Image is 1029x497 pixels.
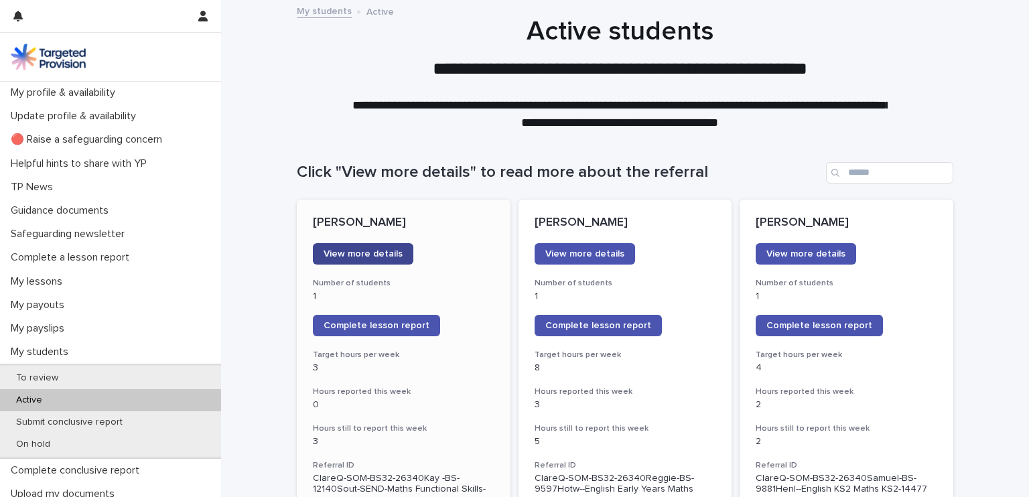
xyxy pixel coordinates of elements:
p: Complete a lesson report [5,251,140,264]
p: Active [366,3,394,18]
a: Complete lesson report [313,315,440,336]
p: 8 [535,362,716,374]
p: 🔴 Raise a safeguarding concern [5,133,173,146]
p: 2 [756,436,937,447]
span: View more details [324,249,403,259]
p: My payslips [5,322,75,335]
p: 3 [313,436,494,447]
h1: Click "View more details" to read more about the referral [297,163,821,182]
h3: Number of students [756,278,937,289]
a: View more details [756,243,856,265]
a: My students [297,3,352,18]
span: View more details [545,249,624,259]
p: Submit conclusive report [5,417,133,428]
p: Complete conclusive report [5,464,150,477]
span: Complete lesson report [766,321,872,330]
a: Complete lesson report [535,315,662,336]
p: 3 [535,399,716,411]
p: Active [5,395,53,406]
img: M5nRWzHhSzIhMunXDL62 [11,44,86,70]
p: My students [5,346,79,358]
h3: Referral ID [313,460,494,471]
p: ClareQ-SOM-BS32-26340Samuel-BS-9881Henl--English KS2 Maths KS2-14477 [756,473,937,496]
h3: Hours reported this week [756,386,937,397]
a: View more details [535,243,635,265]
p: 1 [756,291,937,302]
p: Guidance documents [5,204,119,217]
h3: Target hours per week [756,350,937,360]
a: Complete lesson report [756,315,883,336]
p: 5 [535,436,716,447]
h3: Hours reported this week [313,386,494,397]
p: Safeguarding newsletter [5,228,135,240]
h3: Hours still to report this week [535,423,716,434]
h3: Referral ID [535,460,716,471]
p: 2 [756,399,937,411]
p: Update profile & availability [5,110,147,123]
h3: Number of students [535,278,716,289]
h1: Active students [291,15,948,48]
p: 3 [313,362,494,374]
p: My lessons [5,275,73,288]
h3: Hours reported this week [535,386,716,397]
h3: Referral ID [756,460,937,471]
input: Search [826,162,953,184]
p: Helpful hints to share with YP [5,157,157,170]
p: [PERSON_NAME] [313,216,494,230]
p: 1 [535,291,716,302]
p: My profile & availability [5,86,126,99]
p: 1 [313,291,494,302]
p: 4 [756,362,937,374]
span: View more details [766,249,845,259]
p: 0 [313,399,494,411]
p: On hold [5,439,61,450]
p: TP News [5,181,64,194]
h3: Target hours per week [313,350,494,360]
h3: Target hours per week [535,350,716,360]
p: [PERSON_NAME] [535,216,716,230]
h3: Hours still to report this week [756,423,937,434]
p: To review [5,372,69,384]
a: View more details [313,243,413,265]
h3: Number of students [313,278,494,289]
span: Complete lesson report [545,321,651,330]
span: Complete lesson report [324,321,429,330]
p: [PERSON_NAME] [756,216,937,230]
h3: Hours still to report this week [313,423,494,434]
p: My payouts [5,299,75,311]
